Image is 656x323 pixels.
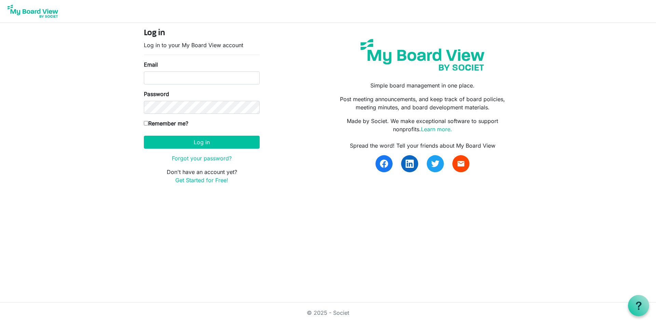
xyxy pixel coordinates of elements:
label: Email [144,60,158,69]
a: email [452,155,469,172]
p: Simple board management in one place. [333,81,512,90]
a: Forgot your password? [172,155,232,162]
a: © 2025 - Societ [307,309,349,316]
a: Learn more. [421,126,452,133]
img: linkedin.svg [406,160,414,168]
input: Remember me? [144,121,148,125]
img: my-board-view-societ.svg [355,34,490,76]
label: Remember me? [144,119,188,127]
p: Log in to your My Board View account [144,41,260,49]
img: My Board View Logo [5,3,60,20]
div: Spread the word! Tell your friends about My Board View [333,142,512,150]
img: facebook.svg [380,160,388,168]
h4: Log in [144,28,260,38]
label: Password [144,90,169,98]
button: Log in [144,136,260,149]
a: Get Started for Free! [175,177,228,184]
p: Don't have an account yet? [144,168,260,184]
p: Made by Societ. We make exceptional software to support nonprofits. [333,117,512,133]
span: email [457,160,465,168]
img: twitter.svg [431,160,439,168]
p: Post meeting announcements, and keep track of board policies, meeting minutes, and board developm... [333,95,512,111]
